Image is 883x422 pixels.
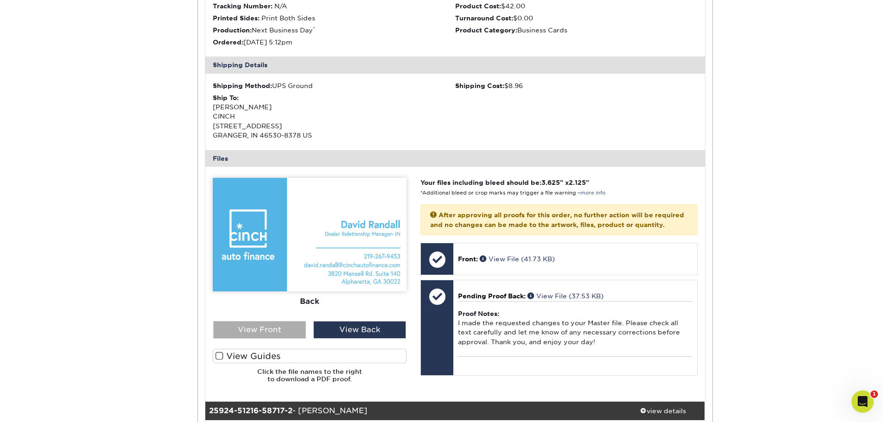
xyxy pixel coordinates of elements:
small: *Additional bleed or crop marks may trigger a file warning – [420,190,605,196]
div: [PERSON_NAME] CINCH [STREET_ADDRESS] GRANGER, IN 46530-8378 US [213,93,455,140]
strong: 25924-51216-58717-2 [209,406,292,415]
strong: Printed Sides: [213,14,260,22]
strong: After approving all proofs for this order, no further action will be required and no changes can ... [430,211,684,228]
div: I made the requested changes to your Master file. Please check all text carefully and let me know... [458,301,692,356]
h6: Click the file names to the right to download a PDF proof. [213,368,407,391]
li: $0.00 [455,13,698,23]
span: Print Both Sides [261,14,315,22]
strong: Tracking Number: [213,2,273,10]
span: Pending Proof Back: [458,292,526,300]
a: more info [580,190,605,196]
div: Files [205,150,705,167]
a: View File (37.53 KB) [527,292,603,300]
iframe: Intercom live chat [851,391,874,413]
span: 3.625 [541,179,560,186]
div: Back [213,291,407,312]
label: View Guides [213,349,407,363]
div: $8.96 [455,81,698,90]
strong: Production: [213,26,252,34]
strong: Product Category: [455,26,517,34]
a: View File (41.73 KB) [480,255,555,263]
a: view details [622,402,705,420]
span: Front: [458,255,478,263]
strong: Turnaround Cost: [455,14,513,22]
strong: Proof Notes: [458,310,499,317]
li: [DATE] 5:12pm [213,38,455,47]
strong: Shipping Method: [213,82,272,89]
strong: Ordered: [213,38,243,46]
div: View Front [213,321,306,339]
strong: Product Cost: [455,2,501,10]
div: - [PERSON_NAME] [205,402,622,420]
strong: Shipping Cost: [455,82,504,89]
strong: Your files including bleed should be: " x " [420,179,589,186]
li: Business Cards [455,25,698,35]
li: $42.00 [455,1,698,11]
strong: Ship To: [213,94,239,101]
div: UPS Ground [213,81,455,90]
span: N/A [274,2,287,10]
div: Shipping Details [205,57,705,73]
span: 1 [870,391,878,398]
div: view details [622,406,705,415]
div: View Back [313,321,406,339]
span: 2.125 [569,179,586,186]
li: Next Business Day [213,25,455,35]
